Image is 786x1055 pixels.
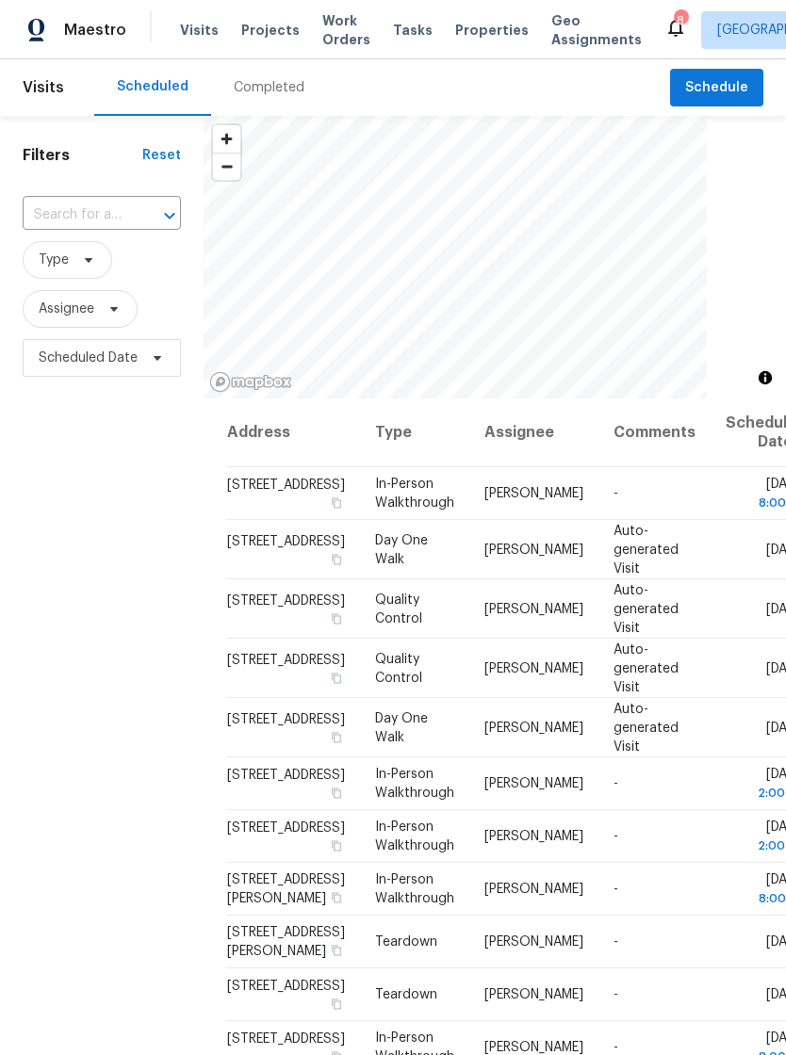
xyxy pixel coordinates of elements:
[455,21,529,40] span: Properties
[484,830,583,843] span: [PERSON_NAME]
[227,873,345,905] span: [STREET_ADDRESS][PERSON_NAME]
[614,487,618,500] span: -
[39,251,69,269] span: Type
[375,711,428,743] span: Day One Walk
[322,11,370,49] span: Work Orders
[614,642,679,693] span: Auto-generated Visit
[227,980,345,993] span: [STREET_ADDRESS]
[469,398,598,467] th: Assignee
[614,524,679,575] span: Auto-generated Visit
[375,592,422,625] span: Quality Control
[685,76,748,100] span: Schedule
[227,1032,345,1046] span: [STREET_ADDRESS]
[484,883,583,896] span: [PERSON_NAME]
[39,300,94,318] span: Assignee
[227,653,345,666] span: [STREET_ADDRESS]
[227,821,345,835] span: [STREET_ADDRESS]
[209,371,292,393] a: Mapbox homepage
[328,996,345,1013] button: Copy Address
[754,366,777,389] button: Toggle attribution
[598,398,711,467] th: Comments
[64,21,126,40] span: Maestro
[375,478,454,510] span: In-Person Walkthrough
[760,367,771,388] span: Toggle attribution
[23,67,64,108] span: Visits
[375,652,422,684] span: Quality Control
[614,988,618,1001] span: -
[614,935,618,949] span: -
[227,712,345,725] span: [STREET_ADDRESS]
[213,125,240,153] button: Zoom in
[328,837,345,854] button: Copy Address
[227,593,345,607] span: [STREET_ADDRESS]
[213,154,240,180] span: Zoom out
[227,479,345,492] span: [STREET_ADDRESS]
[204,116,707,398] canvas: Map
[375,873,454,905] span: In-Person Walkthrough
[226,398,360,467] th: Address
[234,78,304,97] div: Completed
[484,1041,583,1054] span: [PERSON_NAME]
[375,820,454,852] span: In-Person Walkthrough
[484,988,583,1001] span: [PERSON_NAME]
[117,77,188,96] div: Scheduled
[227,769,345,782] span: [STREET_ADDRESS]
[328,669,345,686] button: Copy Address
[484,721,583,734] span: [PERSON_NAME]
[23,201,128,230] input: Search for an address...
[614,583,679,634] span: Auto-generated Visit
[375,768,454,800] span: In-Person Walkthrough
[614,777,618,790] span: -
[328,942,345,959] button: Copy Address
[614,883,618,896] span: -
[670,69,763,107] button: Schedule
[328,728,345,745] button: Copy Address
[484,661,583,674] span: [PERSON_NAME]
[241,21,300,40] span: Projects
[375,935,437,949] span: Teardown
[328,495,345,511] button: Copy Address
[142,146,181,165] div: Reset
[227,534,345,547] span: [STREET_ADDRESS]
[227,926,345,958] span: [STREET_ADDRESS][PERSON_NAME]
[180,21,219,40] span: Visits
[328,889,345,906] button: Copy Address
[328,785,345,802] button: Copy Address
[614,702,679,753] span: Auto-generated Visit
[614,1041,618,1054] span: -
[484,935,583,949] span: [PERSON_NAME]
[484,602,583,615] span: [PERSON_NAME]
[375,533,428,565] span: Day One Walk
[328,609,345,626] button: Copy Address
[551,11,642,49] span: Geo Assignments
[39,349,138,367] span: Scheduled Date
[393,24,433,37] span: Tasks
[484,777,583,790] span: [PERSON_NAME]
[156,203,183,229] button: Open
[674,11,687,30] div: 8
[23,146,142,165] h1: Filters
[375,988,437,1001] span: Teardown
[614,830,618,843] span: -
[328,550,345,567] button: Copy Address
[213,153,240,180] button: Zoom out
[360,398,469,467] th: Type
[484,487,583,500] span: [PERSON_NAME]
[484,543,583,556] span: [PERSON_NAME]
